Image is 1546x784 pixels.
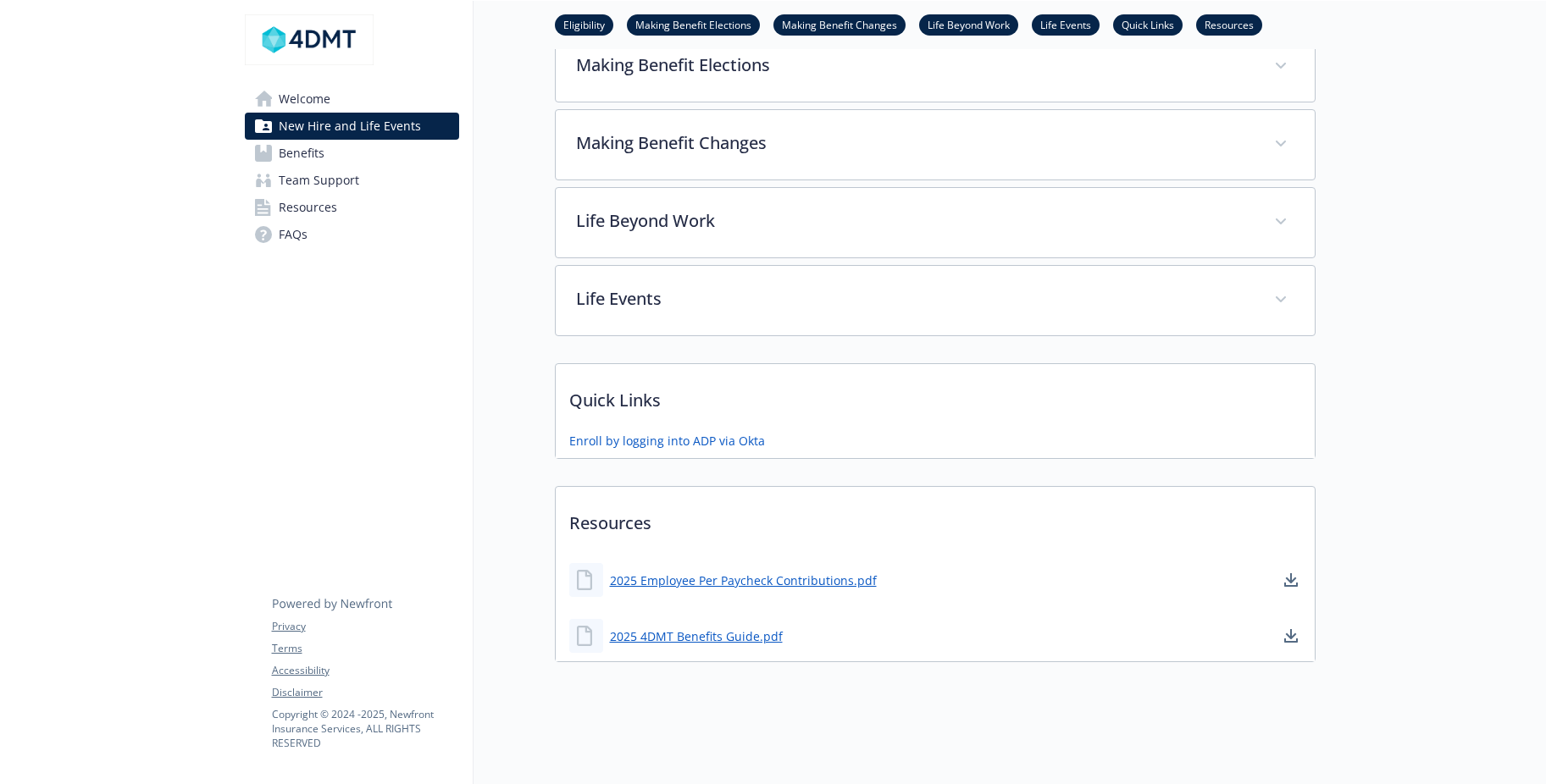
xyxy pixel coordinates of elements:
a: Resources [245,194,459,221]
a: Team Support [245,167,459,194]
a: 2025 Employee Per Paycheck Contributions.pdf [610,571,877,589]
a: Enroll by logging into ADP via Okta [569,432,765,450]
a: 2025 4DMT Benefits Guide.pdf [610,627,783,645]
a: download document [1281,570,1301,590]
a: Making Benefit Changes [773,16,906,32]
div: Life Events [556,266,1315,335]
a: Eligibility [555,16,613,32]
span: Welcome [279,86,330,113]
a: Life Events [1032,16,1100,32]
a: Terms [272,641,458,656]
p: Copyright © 2024 - 2025 , Newfront Insurance Services, ALL RIGHTS RESERVED [272,707,458,750]
a: Welcome [245,86,459,113]
a: Accessibility [272,663,458,678]
a: Benefits [245,140,459,167]
span: Benefits [279,140,324,167]
a: FAQs [245,221,459,248]
a: Disclaimer [272,685,458,700]
span: New Hire and Life Events [279,113,421,140]
div: Life Beyond Work [556,188,1315,257]
div: Making Benefit Changes [556,110,1315,179]
p: Making Benefit Changes [576,130,1254,156]
span: Resources [279,194,337,221]
a: New Hire and Life Events [245,113,459,140]
a: Making Benefit Elections [627,16,760,32]
a: Life Beyond Work [919,16,1018,32]
a: download document [1281,626,1301,646]
p: Life Events [576,286,1254,312]
p: Quick Links [556,364,1315,427]
span: Team Support [279,167,359,194]
a: Privacy [272,619,458,634]
div: Making Benefit Elections [556,32,1315,102]
p: Making Benefit Elections [576,52,1254,78]
a: Resources [1196,16,1262,32]
a: Quick Links [1113,16,1183,32]
p: Life Beyond Work [576,208,1254,234]
p: Resources [556,487,1315,549]
span: FAQs [279,221,308,248]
